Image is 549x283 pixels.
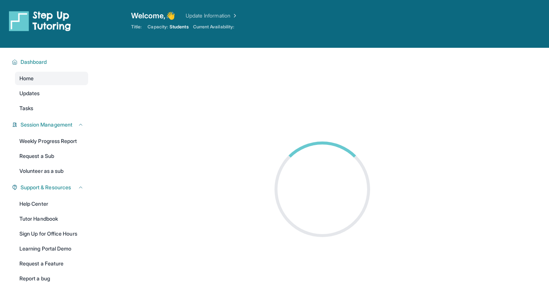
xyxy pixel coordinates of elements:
a: Tutor Handbook [15,212,88,226]
span: Title: [131,24,142,30]
a: Learning Portal Demo [15,242,88,255]
button: Session Management [18,121,84,128]
span: Tasks [19,105,33,112]
span: Session Management [21,121,72,128]
a: Volunteer as a sub [15,164,88,178]
a: Updates [15,87,88,100]
span: Capacity: [148,24,168,30]
img: logo [9,10,71,31]
button: Support & Resources [18,184,84,191]
span: Students [170,24,189,30]
img: Chevron Right [230,12,238,19]
a: Sign Up for Office Hours [15,227,88,240]
span: Updates [19,90,40,97]
a: Help Center [15,197,88,211]
span: Dashboard [21,58,47,66]
span: Home [19,75,34,82]
button: Dashboard [18,58,84,66]
a: Tasks [15,102,88,115]
span: Welcome, 👋 [131,10,175,21]
a: Update Information [186,12,238,19]
a: Request a Sub [15,149,88,163]
span: Support & Resources [21,184,71,191]
a: Home [15,72,88,85]
a: Request a Feature [15,257,88,270]
span: Current Availability: [193,24,234,30]
a: Weekly Progress Report [15,134,88,148]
